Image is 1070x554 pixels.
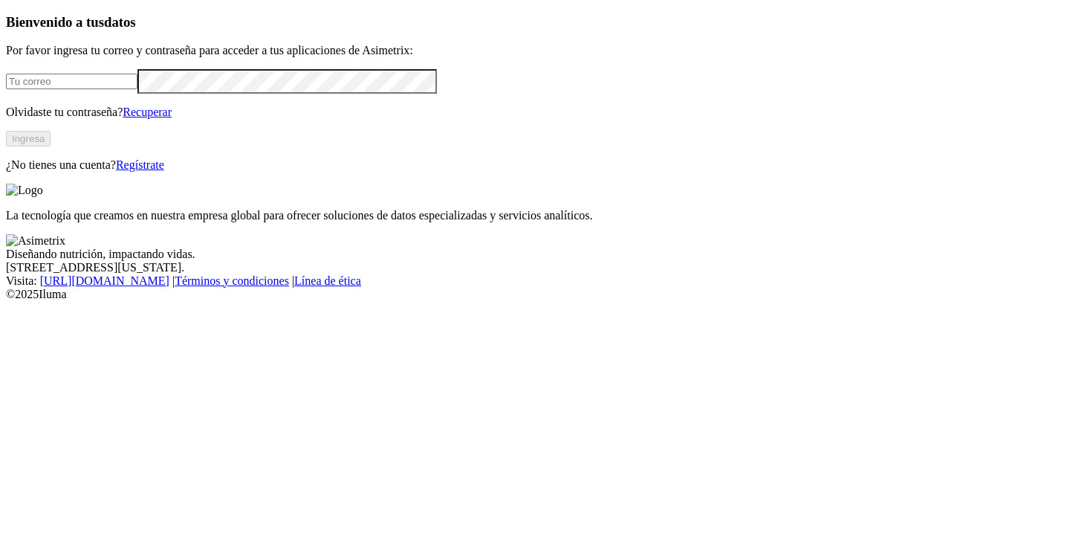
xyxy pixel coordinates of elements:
[40,274,169,287] a: [URL][DOMAIN_NAME]
[116,158,164,171] a: Regístrate
[6,248,1064,261] div: Diseñando nutrición, impactando vidas.
[6,261,1064,274] div: [STREET_ADDRESS][US_STATE].
[6,131,51,146] button: Ingresa
[6,209,1064,222] p: La tecnología que creamos en nuestra empresa global para ofrecer soluciones de datos especializad...
[6,14,1064,30] h3: Bienvenido a tus
[175,274,289,287] a: Términos y condiciones
[6,44,1064,57] p: Por favor ingresa tu correo y contraseña para acceder a tus aplicaciones de Asimetrix:
[123,106,172,118] a: Recuperar
[6,106,1064,119] p: Olvidaste tu contraseña?
[6,288,1064,301] div: © 2025 Iluma
[104,14,136,30] span: datos
[294,274,361,287] a: Línea de ética
[6,74,137,89] input: Tu correo
[6,274,1064,288] div: Visita : | |
[6,158,1064,172] p: ¿No tienes una cuenta?
[6,234,65,248] img: Asimetrix
[6,184,43,197] img: Logo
